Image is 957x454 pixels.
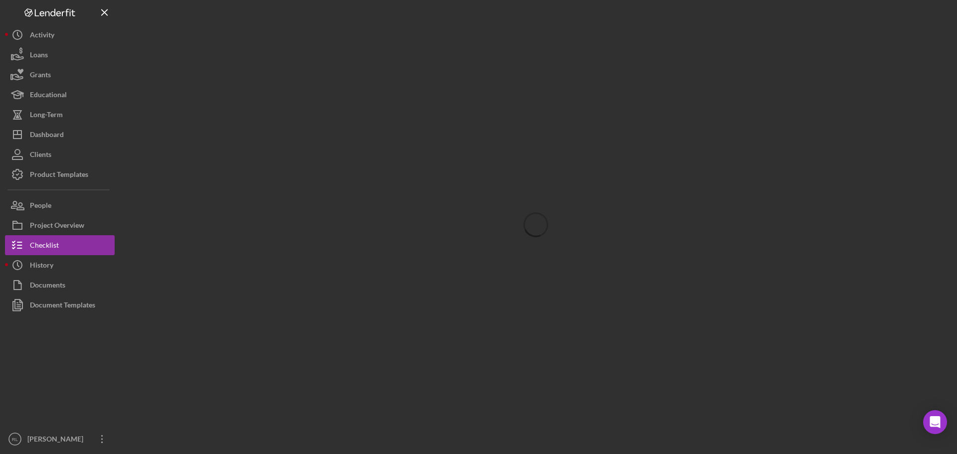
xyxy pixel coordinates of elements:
button: Document Templates [5,295,115,315]
button: Educational [5,85,115,105]
div: Clients [30,145,51,167]
button: People [5,195,115,215]
div: People [30,195,51,218]
div: Open Intercom Messenger [923,410,947,434]
div: Product Templates [30,164,88,187]
div: Educational [30,85,67,107]
button: History [5,255,115,275]
button: Checklist [5,235,115,255]
button: Grants [5,65,115,85]
div: Activity [30,25,54,47]
button: Dashboard [5,125,115,145]
div: Checklist [30,235,59,258]
div: Grants [30,65,51,87]
button: Project Overview [5,215,115,235]
button: Product Templates [5,164,115,184]
text: RL [12,437,18,442]
button: Documents [5,275,115,295]
button: Loans [5,45,115,65]
button: RL[PERSON_NAME] [5,429,115,449]
div: Project Overview [30,215,84,238]
div: Dashboard [30,125,64,147]
div: Loans [30,45,48,67]
div: Long-Term [30,105,63,127]
button: Clients [5,145,115,164]
div: Documents [30,275,65,298]
div: [PERSON_NAME] [25,429,90,452]
div: History [30,255,53,278]
button: Activity [5,25,115,45]
div: Document Templates [30,295,95,317]
button: Long-Term [5,105,115,125]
